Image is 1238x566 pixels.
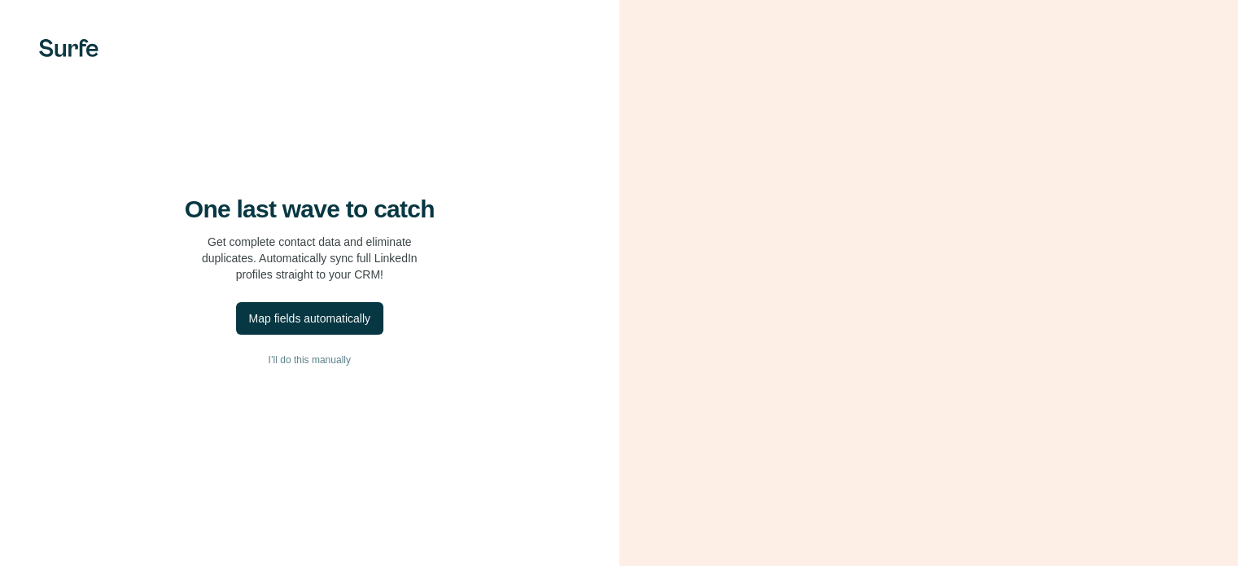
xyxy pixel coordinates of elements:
[236,302,383,335] button: Map fields automatically
[249,310,370,327] div: Map fields automatically
[39,39,98,57] img: Surfe's logo
[202,234,418,283] p: Get complete contact data and eliminate duplicates. Automatically sync full LinkedIn profiles str...
[185,195,435,224] h4: One last wave to catch
[269,353,351,367] span: I’ll do this manually
[33,348,587,372] button: I’ll do this manually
